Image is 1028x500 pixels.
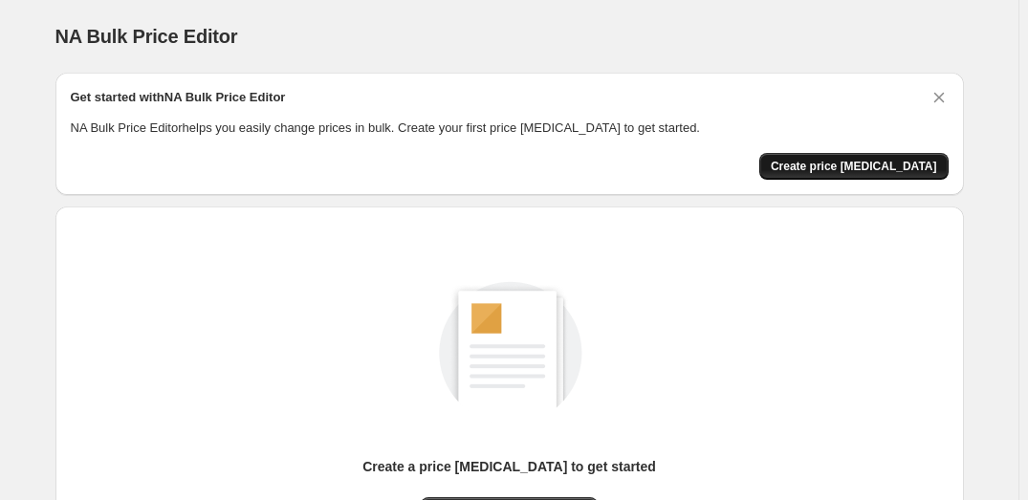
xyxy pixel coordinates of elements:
span: Create price [MEDICAL_DATA] [771,159,937,174]
button: Dismiss card [930,88,949,107]
span: NA Bulk Price Editor [55,26,238,47]
p: NA Bulk Price Editor helps you easily change prices in bulk. Create your first price [MEDICAL_DAT... [71,119,949,138]
h2: Get started with NA Bulk Price Editor [71,88,286,107]
button: Create price change job [759,153,949,180]
p: Create a price [MEDICAL_DATA] to get started [362,457,656,476]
